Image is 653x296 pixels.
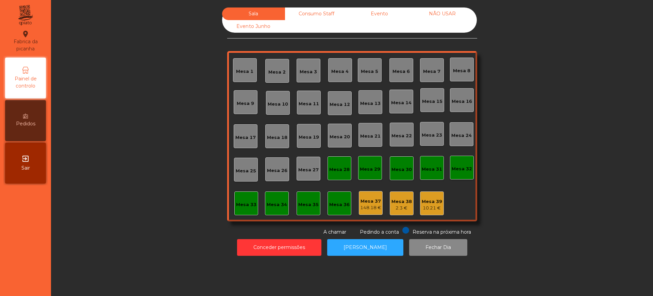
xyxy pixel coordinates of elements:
[267,201,287,208] div: Mesa 34
[452,98,472,105] div: Mesa 16
[222,7,285,20] div: Sala
[236,168,256,174] div: Mesa 25
[391,99,412,106] div: Mesa 14
[267,134,287,141] div: Mesa 18
[236,201,256,208] div: Mesa 33
[268,101,288,108] div: Mesa 10
[300,68,317,75] div: Mesa 3
[348,7,411,20] div: Evento
[413,229,471,235] span: Reserva na próxima hora
[331,68,349,75] div: Mesa 4
[236,68,253,75] div: Mesa 1
[268,69,286,76] div: Mesa 2
[298,167,319,173] div: Mesa 27
[329,166,350,173] div: Mesa 28
[237,239,321,256] button: Conceder permissões
[21,165,30,172] span: Sair
[422,198,442,205] div: Mesa 39
[222,20,285,33] div: Evento Junho
[451,132,472,139] div: Mesa 24
[298,201,319,208] div: Mesa 35
[285,7,348,20] div: Consumo Staff
[453,67,470,74] div: Mesa 8
[360,198,381,205] div: Mesa 37
[391,198,412,205] div: Mesa 38
[391,205,412,212] div: 2.3 €
[299,134,319,141] div: Mesa 19
[267,167,287,174] div: Mesa 26
[330,134,350,140] div: Mesa 20
[422,98,442,105] div: Mesa 15
[422,166,442,173] div: Mesa 31
[422,205,442,212] div: 10.21 €
[323,229,346,235] span: A chamar
[360,100,381,107] div: Mesa 13
[21,30,30,38] i: location_on
[423,68,440,75] div: Mesa 7
[411,7,474,20] div: NÃO USAR
[299,100,319,107] div: Mesa 11
[237,100,254,107] div: Mesa 9
[16,120,35,127] span: Pedidos
[361,68,378,75] div: Mesa 5
[452,166,472,172] div: Mesa 32
[21,155,30,163] i: exit_to_app
[329,201,350,208] div: Mesa 36
[391,166,412,173] div: Mesa 30
[360,133,381,140] div: Mesa 21
[360,166,380,173] div: Mesa 29
[392,68,410,75] div: Mesa 6
[235,134,256,141] div: Mesa 17
[327,239,403,256] button: [PERSON_NAME]
[360,204,381,211] div: 148.18 €
[7,75,44,90] span: Painel de controlo
[5,30,46,52] div: Fabrica da picanha
[360,229,399,235] span: Pedindo a conta
[17,3,34,27] img: qpiato
[422,132,442,139] div: Mesa 23
[409,239,467,256] button: Fechar Dia
[330,101,350,108] div: Mesa 12
[391,133,412,139] div: Mesa 22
